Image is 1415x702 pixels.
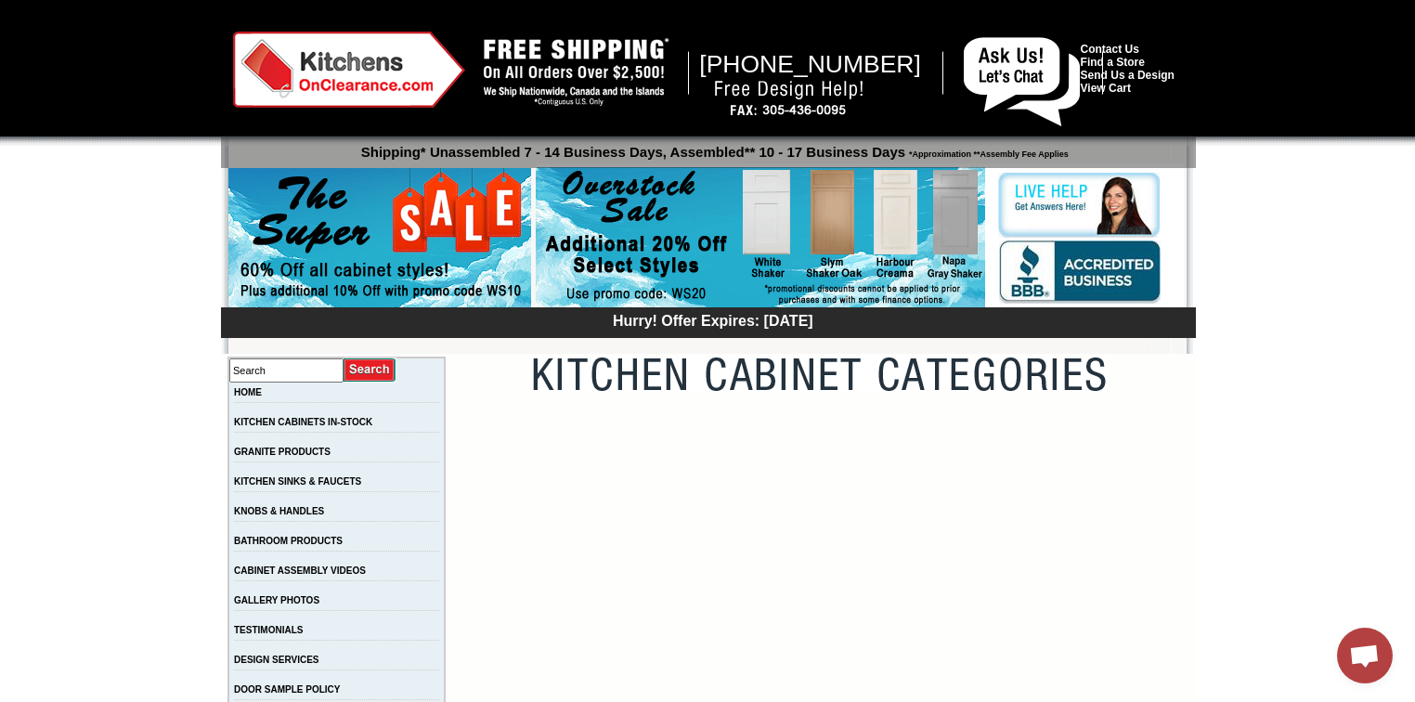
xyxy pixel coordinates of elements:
div: Hurry! Offer Expires: [DATE] [230,310,1196,330]
a: Contact Us [1081,43,1139,56]
a: HOME [234,387,262,397]
a: KNOBS & HANDLES [234,506,324,516]
input: Submit [344,357,396,383]
a: KITCHEN CABINETS IN-STOCK [234,417,372,427]
a: GALLERY PHOTOS [234,595,319,605]
a: TESTIMONIALS [234,625,303,635]
a: CABINET ASSEMBLY VIDEOS [234,565,366,576]
a: GRANITE PRODUCTS [234,447,331,457]
p: Shipping* Unassembled 7 - 14 Business Days, Assembled** 10 - 17 Business Days [230,136,1196,160]
a: Send Us a Design [1081,69,1175,82]
a: DESIGN SERVICES [234,655,319,665]
div: Open chat [1337,628,1393,683]
span: *Approximation **Assembly Fee Applies [905,145,1069,159]
img: Kitchens on Clearance Logo [233,32,465,108]
a: BATHROOM PRODUCTS [234,536,343,546]
a: DOOR SAMPLE POLICY [234,684,340,695]
span: [PHONE_NUMBER] [699,50,921,78]
a: KITCHEN SINKS & FAUCETS [234,476,361,487]
a: Find a Store [1081,56,1145,69]
a: View Cart [1081,82,1131,95]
